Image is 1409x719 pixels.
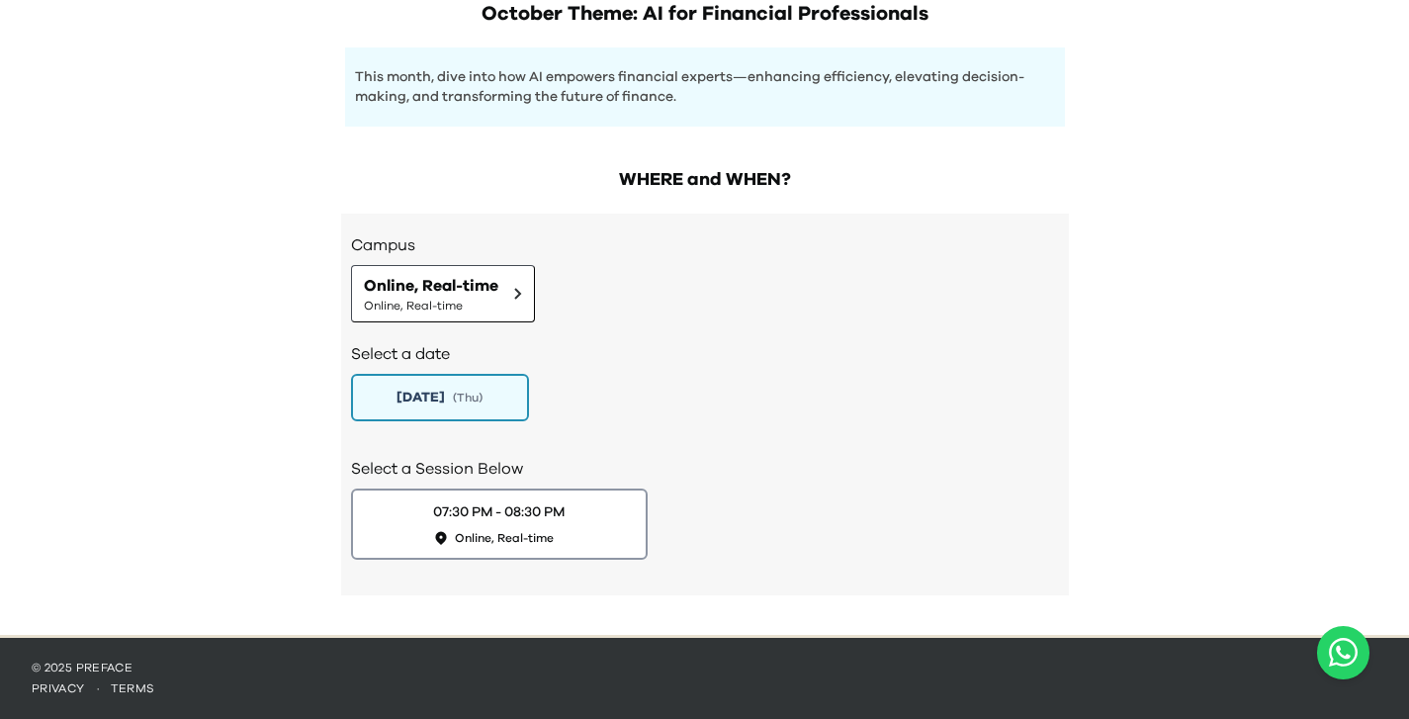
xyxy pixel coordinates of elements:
[351,374,529,421] button: [DATE](Thu)
[351,489,648,560] button: 07:30 PM - 08:30 PMOnline, Real-time
[355,67,1055,107] p: This month, dive into how AI empowers financial experts—enhancing efficiency, elevating decision-...
[111,682,155,694] a: terms
[1317,626,1369,679] a: Chat with us on WhatsApp
[364,274,498,298] span: Online, Real-time
[455,530,554,546] span: Online, Real-time
[351,265,535,322] button: Online, Real-timeOnline, Real-time
[1317,626,1369,679] button: Open WhatsApp chat
[351,342,1059,366] h2: Select a date
[453,390,483,405] span: ( Thu )
[364,298,498,314] span: Online, Real-time
[351,233,1059,257] h3: Campus
[396,388,445,407] span: [DATE]
[351,457,1059,481] h2: Select a Session Below
[341,166,1069,194] h2: WHERE and WHEN?
[32,682,85,694] a: privacy
[85,682,111,694] span: ·
[433,502,565,522] div: 07:30 PM - 08:30 PM
[32,660,1377,675] p: © 2025 Preface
